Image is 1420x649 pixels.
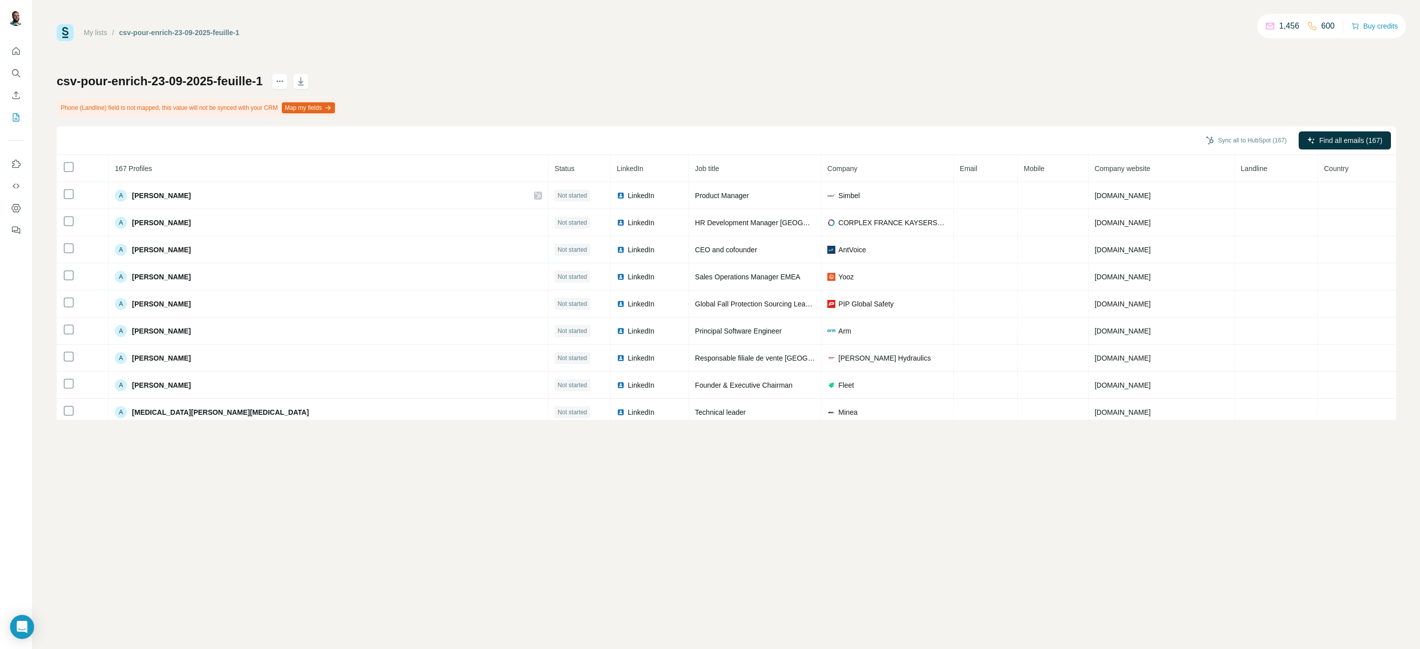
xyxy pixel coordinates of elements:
[119,28,240,38] div: csv-pour-enrich-23-09-2025-feuille-1
[617,300,625,308] img: LinkedIn logo
[1095,381,1151,389] span: [DOMAIN_NAME]
[695,165,719,173] span: Job title
[1095,246,1151,254] span: [DOMAIN_NAME]
[8,42,24,60] button: Quick start
[132,380,191,390] span: [PERSON_NAME]
[1095,354,1151,362] span: [DOMAIN_NAME]
[695,381,793,389] span: Founder & Executive Chairman
[827,165,857,173] span: Company
[558,272,587,281] span: Not started
[132,218,191,228] span: [PERSON_NAME]
[827,354,835,362] img: company-logo
[558,327,587,336] span: Not started
[115,379,127,391] div: A
[1095,300,1151,308] span: [DOMAIN_NAME]
[1321,20,1335,32] p: 600
[628,299,654,309] span: LinkedIn
[112,28,114,38] li: /
[115,217,127,229] div: A
[1279,20,1299,32] p: 1,456
[132,353,191,363] span: [PERSON_NAME]
[617,165,643,173] span: LinkedIn
[1241,165,1268,173] span: Landline
[84,29,107,37] a: My lists
[132,191,191,201] span: [PERSON_NAME]
[115,298,127,310] div: A
[695,408,746,416] span: Technical leader
[57,99,337,116] div: Phone (Landline) field is not mapped, this value will not be synced with your CRM
[555,165,575,173] span: Status
[115,271,127,283] div: A
[617,354,625,362] img: LinkedIn logo
[132,326,191,336] span: [PERSON_NAME]
[827,408,835,416] img: company-logo
[617,273,625,281] img: LinkedIn logo
[617,381,625,389] img: LinkedIn logo
[132,272,191,282] span: [PERSON_NAME]
[960,165,977,173] span: Email
[695,300,815,308] span: Global Fall Protection Sourcing Leader
[1199,133,1294,148] button: Sync all to HubSpot (167)
[558,299,587,308] span: Not started
[1095,165,1150,173] span: Company website
[617,408,625,416] img: LinkedIn logo
[558,218,587,227] span: Not started
[8,199,24,217] button: Dashboard
[8,64,24,82] button: Search
[838,191,860,201] span: Simbel
[838,407,857,417] span: Minea
[827,246,835,254] img: company-logo
[8,221,24,239] button: Feedback
[695,219,853,227] span: HR Development Manager [GEOGRAPHIC_DATA]
[838,299,894,309] span: PIP Global Safety
[695,327,782,335] span: Principal Software Engineer
[838,326,851,336] span: Arm
[827,194,835,197] img: company-logo
[115,244,127,256] div: A
[1351,19,1398,33] button: Buy credits
[628,245,654,255] span: LinkedIn
[827,330,835,332] img: company-logo
[838,218,947,228] span: CORPLEX FRANCE KAYSERSBERG
[695,246,757,254] span: CEO and cofounder
[132,407,309,417] span: [MEDICAL_DATA][PERSON_NAME][MEDICAL_DATA]
[8,86,24,104] button: Enrich CSV
[827,273,835,281] img: company-logo
[115,352,127,364] div: A
[558,245,587,254] span: Not started
[558,381,587,390] span: Not started
[1095,327,1151,335] span: [DOMAIN_NAME]
[272,73,288,89] button: actions
[827,219,835,227] img: company-logo
[695,354,858,362] span: Responsable filiale de vente [GEOGRAPHIC_DATA]
[1095,192,1151,200] span: [DOMAIN_NAME]
[282,102,335,113] button: Map my fields
[1299,131,1391,149] button: Find all emails (167)
[628,326,654,336] span: LinkedIn
[8,155,24,173] button: Use Surfe on LinkedIn
[115,325,127,337] div: A
[558,354,587,363] span: Not started
[695,273,800,281] span: Sales Operations Manager EMEA
[617,327,625,335] img: LinkedIn logo
[617,219,625,227] img: LinkedIn logo
[1324,165,1348,173] span: Country
[115,406,127,418] div: A
[1095,408,1151,416] span: [DOMAIN_NAME]
[1095,219,1151,227] span: [DOMAIN_NAME]
[8,177,24,195] button: Use Surfe API
[838,245,866,255] span: AntVoice
[132,299,191,309] span: [PERSON_NAME]
[628,218,654,228] span: LinkedIn
[115,190,127,202] div: A
[617,192,625,200] img: LinkedIn logo
[132,245,191,255] span: [PERSON_NAME]
[838,272,854,282] span: Yooz
[838,353,931,363] span: [PERSON_NAME] Hydraulics
[695,192,749,200] span: Product Manager
[827,300,835,308] img: company-logo
[10,615,34,639] div: Open Intercom Messenger
[8,108,24,126] button: My lists
[628,272,654,282] span: LinkedIn
[617,246,625,254] img: LinkedIn logo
